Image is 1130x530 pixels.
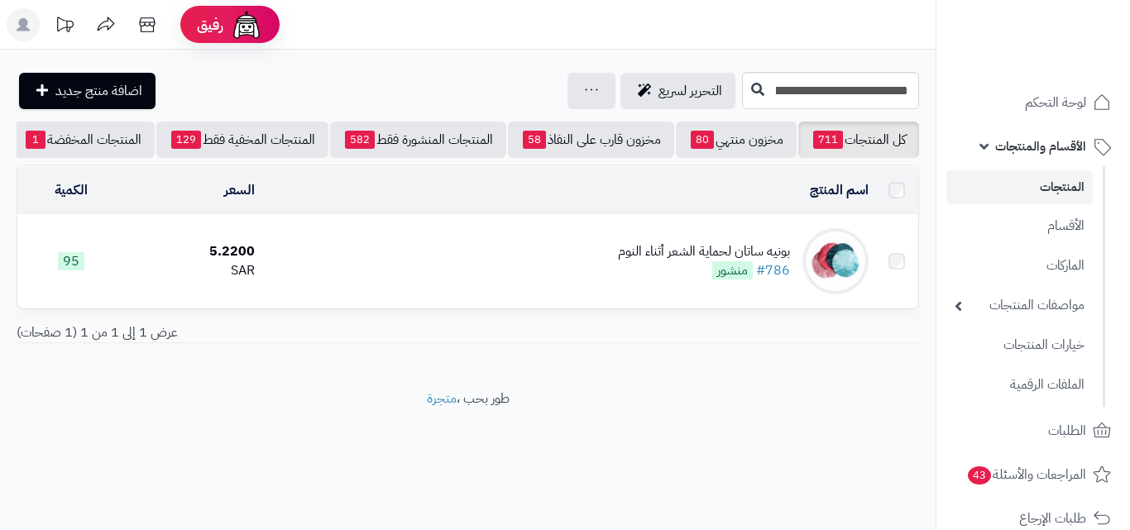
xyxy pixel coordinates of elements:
a: اسم المنتج [810,180,869,200]
a: الأقسام [946,208,1093,244]
span: 1 [26,131,45,149]
span: 58 [523,131,546,149]
span: التحرير لسريع [658,81,722,101]
a: لوحة التحكم [946,83,1120,122]
span: 95 [58,252,84,270]
a: المنتجات المنشورة فقط582 [330,122,506,158]
div: SAR [132,261,255,280]
div: بونيه ساتان لحماية الشعر أثناء النوم [618,242,790,261]
div: 5.2200 [132,242,255,261]
a: مخزون قارب على النفاذ58 [508,122,674,158]
a: المنتجات [946,170,1093,204]
span: لوحة التحكم [1025,91,1086,114]
a: اضافة منتج جديد [19,73,156,109]
a: #786 [756,260,790,280]
a: مواصفات المنتجات [946,288,1093,323]
a: الكمية [55,180,88,200]
span: 582 [345,131,375,149]
a: مخزون منتهي80 [676,122,797,158]
a: المراجعات والأسئلة43 [946,455,1120,494]
span: طلبات الإرجاع [1019,507,1086,530]
span: 129 [171,131,201,149]
a: المنتجات المخفضة1 [11,122,155,158]
img: ai-face.png [230,8,263,41]
a: متجرة [427,389,457,408]
span: 80 [691,131,714,149]
span: 711 [813,131,843,149]
span: المراجعات والأسئلة [966,463,1086,486]
a: تحديثات المنصة [44,8,85,45]
img: بونيه ساتان لحماية الشعر أثناء النوم [802,228,869,294]
span: الأقسام والمنتجات [995,135,1086,158]
span: رفيق [197,15,223,35]
a: خيارات المنتجات [946,327,1093,363]
img: logo-2.png [1017,45,1114,79]
span: 43 [968,466,991,485]
a: الطلبات [946,411,1120,451]
a: السعر [224,180,255,200]
a: الملفات الرقمية [946,367,1093,403]
a: كل المنتجات711 [798,122,919,158]
span: منشور [712,261,753,279]
a: المنتجات المخفية فقط129 [156,122,328,158]
a: التحرير لسريع [620,73,735,109]
span: اضافة منتج جديد [55,81,142,101]
span: الطلبات [1048,419,1086,442]
div: عرض 1 إلى 1 من 1 (1 صفحات) [4,323,468,342]
a: الماركات [946,248,1093,284]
